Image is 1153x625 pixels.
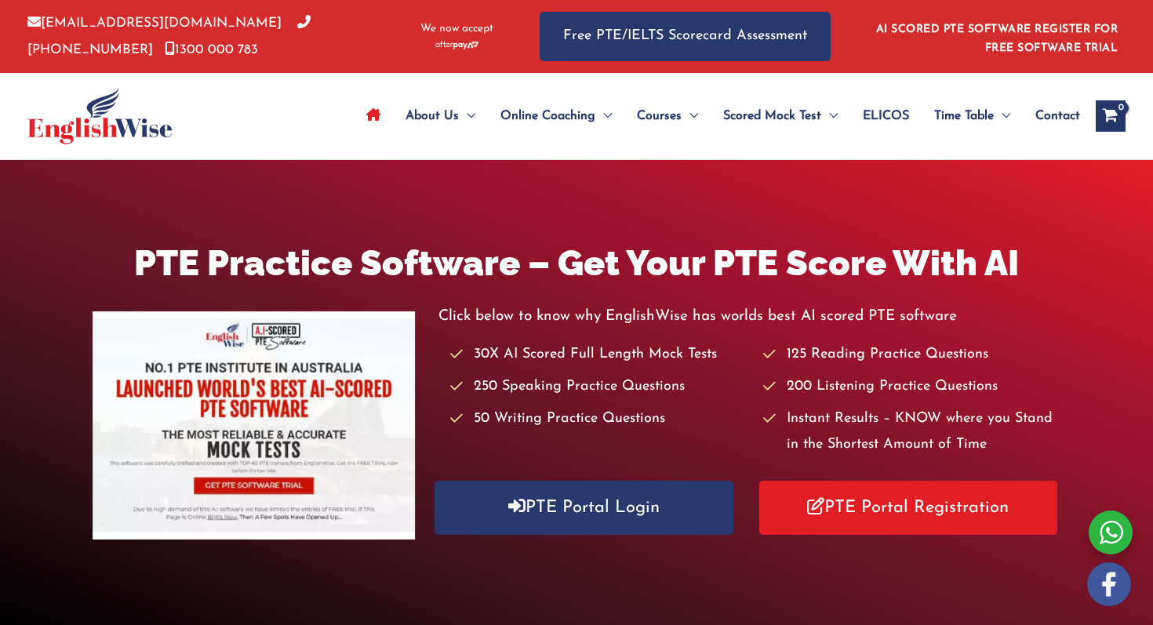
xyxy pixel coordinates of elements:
span: ELICOS [863,89,909,144]
img: white-facebook.png [1087,562,1131,606]
span: Time Table [934,89,994,144]
a: Time TableMenu Toggle [922,89,1023,144]
span: About Us [406,89,459,144]
a: ELICOS [850,89,922,144]
span: Online Coaching [500,89,595,144]
span: Menu Toggle [994,89,1010,144]
a: CoursesMenu Toggle [624,89,711,144]
a: AI SCORED PTE SOFTWARE REGISTER FOR FREE SOFTWARE TRIAL [876,24,1118,54]
aside: Header Widget 1 [867,11,1126,62]
span: Scored Mock Test [723,89,821,144]
a: PTE Portal Registration [759,481,1058,535]
span: We now accept [420,21,493,37]
li: 50 Writing Practice Questions [450,406,748,432]
nav: Site Navigation: Main Menu [354,89,1080,144]
span: Menu Toggle [459,89,475,144]
span: Contact [1035,89,1080,144]
a: 1300 000 783 [165,43,258,56]
li: 250 Speaking Practice Questions [450,374,748,400]
a: Contact [1023,89,1080,144]
img: Afterpay-Logo [435,41,478,49]
span: Menu Toggle [595,89,612,144]
span: Menu Toggle [682,89,698,144]
h1: PTE Practice Software – Get Your PTE Score With AI [93,238,1061,288]
p: Click below to know why EnglishWise has worlds best AI scored PTE software [438,303,1060,329]
a: [PHONE_NUMBER] [27,16,311,56]
a: [EMAIL_ADDRESS][DOMAIN_NAME] [27,16,282,30]
a: Free PTE/IELTS Scorecard Assessment [540,12,831,61]
li: 30X AI Scored Full Length Mock Tests [450,342,748,368]
img: pte-institute-main [93,311,416,540]
a: About UsMenu Toggle [393,89,488,144]
li: 200 Listening Practice Questions [763,374,1061,400]
a: View Shopping Cart, empty [1096,100,1126,132]
li: Instant Results – KNOW where you Stand in the Shortest Amount of Time [763,406,1061,459]
a: Scored Mock TestMenu Toggle [711,89,850,144]
li: 125 Reading Practice Questions [763,342,1061,368]
img: cropped-ew-logo [27,88,173,144]
span: Menu Toggle [821,89,838,144]
a: Online CoachingMenu Toggle [488,89,624,144]
span: Courses [637,89,682,144]
a: PTE Portal Login [435,481,733,535]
